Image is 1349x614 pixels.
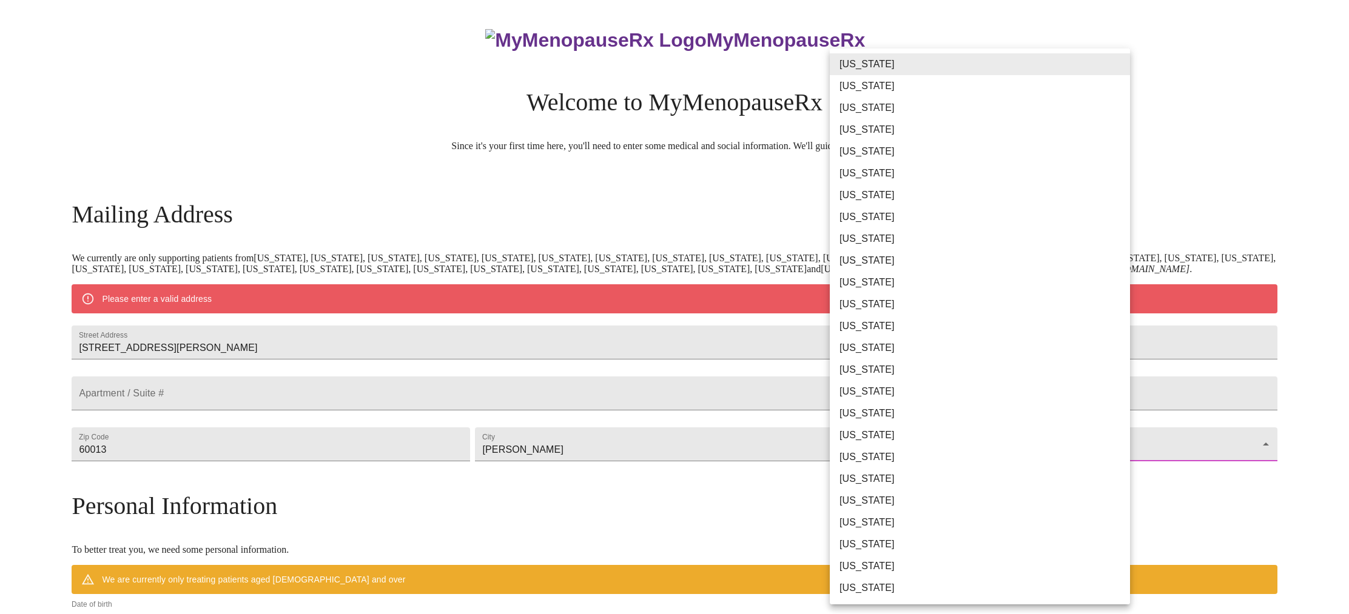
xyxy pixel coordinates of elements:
[830,162,1130,184] li: [US_STATE]
[830,402,1130,424] li: [US_STATE]
[830,490,1130,512] li: [US_STATE]
[830,424,1130,446] li: [US_STATE]
[830,381,1130,402] li: [US_STATE]
[830,141,1130,162] li: [US_STATE]
[830,293,1130,315] li: [US_STATE]
[830,228,1130,250] li: [US_STATE]
[830,75,1130,97] li: [US_STATE]
[830,446,1130,468] li: [US_STATE]
[830,468,1130,490] li: [US_STATE]
[830,272,1130,293] li: [US_STATE]
[830,337,1130,359] li: [US_STATE]
[830,555,1130,577] li: [US_STATE]
[830,250,1130,272] li: [US_STATE]
[830,97,1130,119] li: [US_STATE]
[830,119,1130,141] li: [US_STATE]
[830,512,1130,533] li: [US_STATE]
[830,315,1130,337] li: [US_STATE]
[830,184,1130,206] li: [US_STATE]
[830,53,1130,75] li: [US_STATE]
[830,359,1130,381] li: [US_STATE]
[830,533,1130,555] li: [US_STATE]
[830,577,1130,599] li: [US_STATE]
[830,206,1130,228] li: [US_STATE]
